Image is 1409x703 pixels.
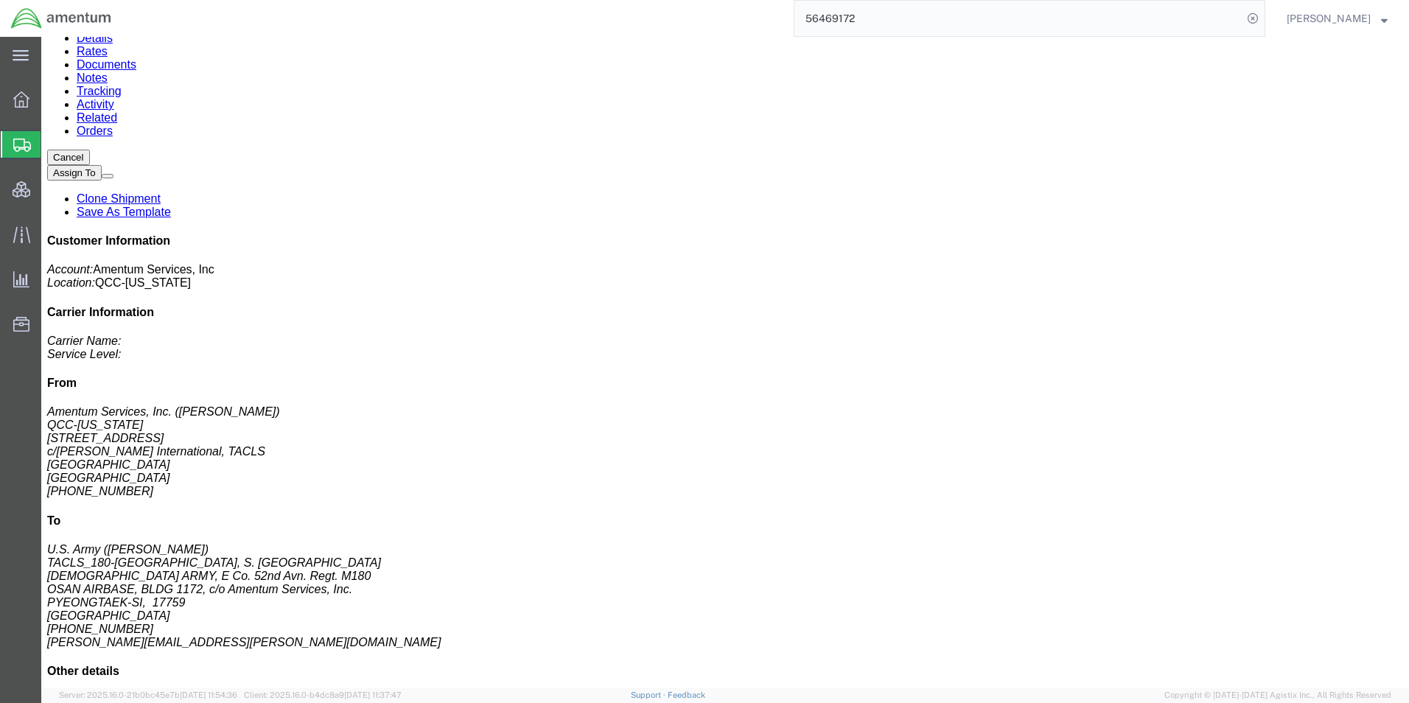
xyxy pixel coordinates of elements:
[344,690,402,699] span: [DATE] 11:37:47
[1286,10,1388,27] button: [PERSON_NAME]
[794,1,1242,36] input: Search for shipment number, reference number
[180,690,237,699] span: [DATE] 11:54:36
[59,690,237,699] span: Server: 2025.16.0-21b0bc45e7b
[41,37,1409,688] iframe: FS Legacy Container
[1164,689,1391,702] span: Copyright © [DATE]-[DATE] Agistix Inc., All Rights Reserved
[10,7,112,29] img: logo
[668,690,705,699] a: Feedback
[631,690,668,699] a: Support
[1287,10,1371,27] span: Jason Martin
[244,690,402,699] span: Client: 2025.16.0-b4dc8a9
